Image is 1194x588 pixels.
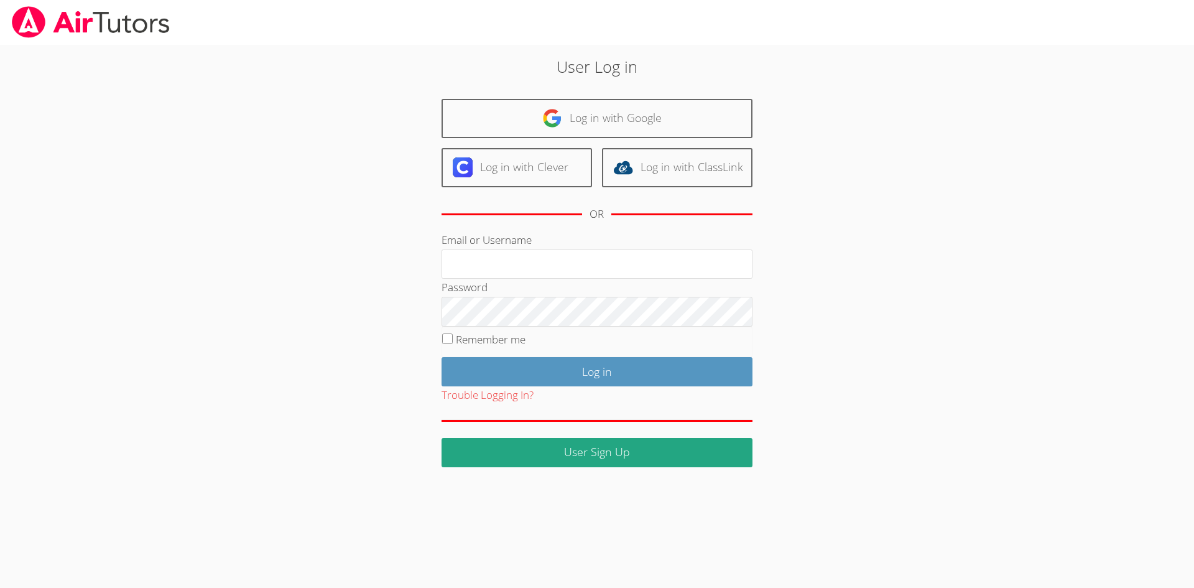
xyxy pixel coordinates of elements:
a: User Sign Up [442,438,752,467]
h2: User Log in [275,55,920,78]
a: Log in with Clever [442,148,592,187]
img: clever-logo-6eab21bc6e7a338710f1a6ff85c0baf02591cd810cc4098c63d3a4b26e2feb20.svg [453,157,473,177]
label: Email or Username [442,233,532,247]
label: Remember me [456,332,525,347]
button: Trouble Logging In? [442,386,534,404]
img: classlink-logo-d6bb404cc1216ec64c9a2012d9dc4662098be43eaf13dc465df04b49fa7ab582.svg [613,157,633,177]
a: Log in with Google [442,99,752,138]
input: Log in [442,357,752,386]
img: airtutors_banner-c4298cdbf04f3fff15de1276eac7730deb9818008684d7c2e4769d2f7ddbe033.png [11,6,171,38]
img: google-logo-50288ca7cdecda66e5e0955fdab243c47b7ad437acaf1139b6f446037453330a.svg [542,108,562,128]
label: Password [442,280,488,294]
div: OR [590,205,604,223]
a: Log in with ClassLink [602,148,752,187]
